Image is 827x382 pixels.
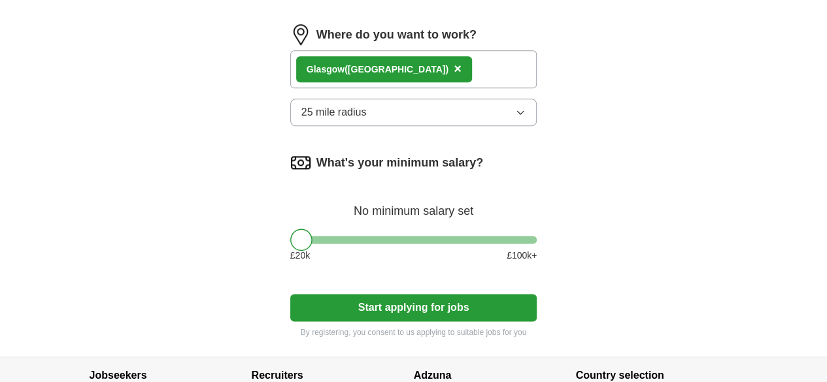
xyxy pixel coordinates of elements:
[290,99,537,126] button: 25 mile radius
[290,326,537,338] p: By registering, you consent to us applying to suitable jobs for you
[307,63,448,76] div: ow
[345,64,448,74] span: ([GEOGRAPHIC_DATA])
[307,64,332,74] strong: Glasg
[454,61,462,76] span: ×
[454,59,462,79] button: ×
[290,294,537,321] button: Start applying for jobs
[290,152,311,173] img: salary.png
[290,189,537,220] div: No minimum salary set
[290,24,311,45] img: location.png
[316,154,483,172] label: What's your minimum salary?
[316,26,477,44] label: Where do you want to work?
[301,104,367,120] span: 25 mile radius
[290,249,310,263] span: £ 20 k
[507,249,537,263] span: £ 100 k+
